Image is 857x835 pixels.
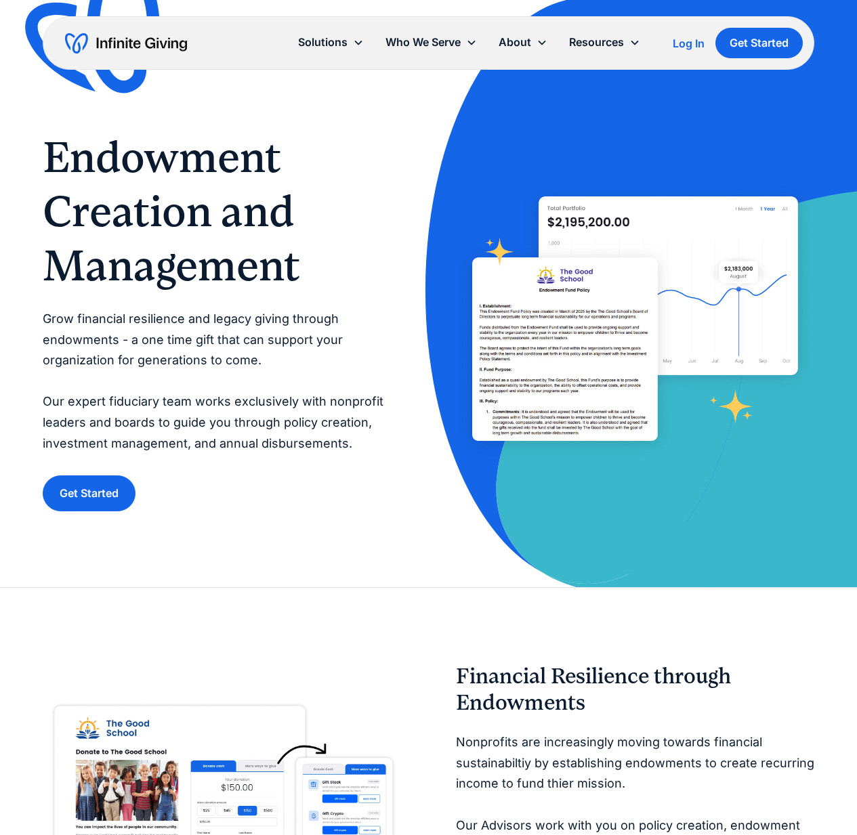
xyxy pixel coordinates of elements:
div: Solutions [298,33,348,51]
p: Grow financial resilience and legacy giving through endowments - a one time gift that can support... [43,309,401,454]
h1: Endowment Creation and Management [43,130,401,293]
div: About [488,28,558,57]
div: Solutions [287,28,375,57]
a: home [65,33,187,54]
h2: Financial Resilience through Endowments [456,664,814,716]
div: Resources [569,33,624,51]
div: Resources [558,28,651,57]
a: Log In [673,35,705,51]
img: Infinite Giving’s endowment software makes it easy for donors to give. [456,182,814,459]
div: Log In [673,38,705,49]
div: Who We Serve [375,28,488,57]
a: Get Started [43,475,135,511]
a: Get Started [715,28,803,58]
div: About [499,33,531,51]
div: Who We Serve [385,33,461,51]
